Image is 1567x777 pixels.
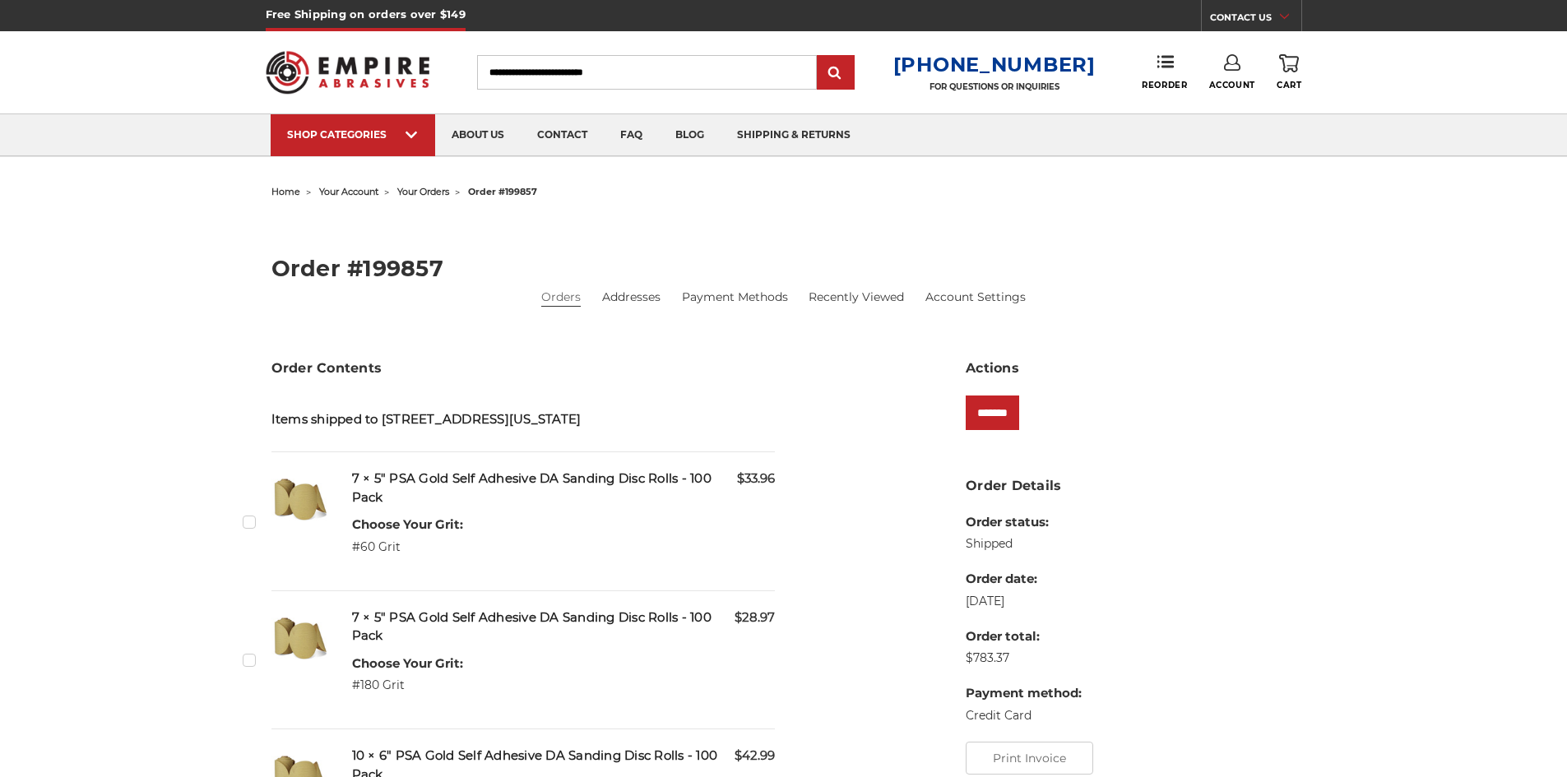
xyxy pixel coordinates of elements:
[966,627,1082,646] dt: Order total:
[397,186,449,197] a: your orders
[352,539,463,556] dd: #60 Grit
[735,747,775,765] span: $42.99
[352,654,463,673] dt: Choose Your Grit:
[737,469,775,488] span: $33.96
[352,677,463,694] dd: #180 Grit
[541,289,581,306] a: Orders
[659,114,721,156] a: blog
[1209,80,1255,90] span: Account
[271,410,776,429] h5: Items shipped to [STREET_ADDRESS][US_STATE]
[352,516,463,534] dt: Choose Your Grit:
[271,358,776,378] h3: Order Contents
[966,476,1296,496] h3: Order Details
[966,513,1082,532] dt: Order status:
[271,186,300,197] a: home
[521,114,604,156] a: contact
[287,128,419,141] div: SHOP CATEGORIES
[1142,80,1187,90] span: Reorder
[721,114,867,156] a: shipping & returns
[682,289,788,306] a: Payment Methods
[966,593,1082,610] dd: [DATE]
[735,608,775,627] span: $28.97
[352,469,776,506] h5: 7 × 5" PSA Gold Self Adhesive DA Sanding Disc Rolls - 100 Pack
[966,570,1082,589] dt: Order date:
[809,289,904,306] a: Recently Viewed
[271,257,1296,280] h2: Order #199857
[271,608,329,666] img: 5" Sticky Backed Sanding Discs on a roll
[271,469,329,527] img: 5" Sticky Backed Sanding Discs on a roll
[435,114,521,156] a: about us
[925,289,1026,306] a: Account Settings
[966,684,1082,703] dt: Payment method:
[468,186,537,197] span: order #199857
[893,81,1096,92] p: FOR QUESTIONS OR INQUIRIES
[966,707,1082,724] dd: Credit Card
[266,40,430,104] img: Empire Abrasives
[966,742,1093,775] button: Print Invoice
[1142,54,1187,90] a: Reorder
[819,57,852,90] input: Submit
[1210,8,1301,31] a: CONTACT US
[352,608,776,645] h5: 7 × 5" PSA Gold Self Adhesive DA Sanding Disc Rolls - 100 Pack
[966,650,1082,667] dd: $783.37
[319,186,378,197] a: your account
[966,358,1296,378] h3: Actions
[966,535,1082,553] dd: Shipped
[893,53,1096,76] a: [PHONE_NUMBER]
[1277,54,1301,90] a: Cart
[602,289,661,306] a: Addresses
[1277,80,1301,90] span: Cart
[604,114,659,156] a: faq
